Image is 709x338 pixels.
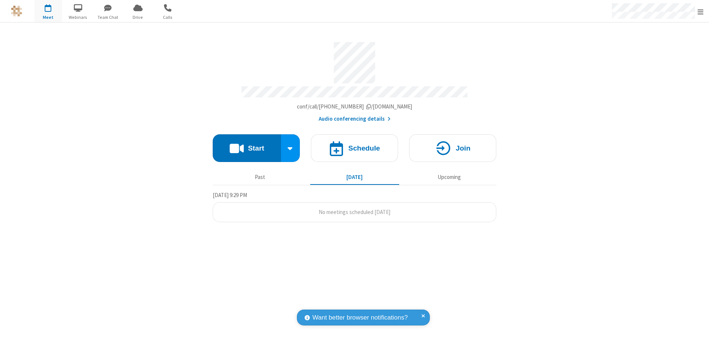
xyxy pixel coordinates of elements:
[94,14,122,21] span: Team Chat
[310,170,399,184] button: [DATE]
[154,14,182,21] span: Calls
[281,134,300,162] div: Start conference options
[213,37,496,123] section: Account details
[34,14,62,21] span: Meet
[213,192,247,199] span: [DATE] 9:29 PM
[319,115,391,123] button: Audio conferencing details
[213,134,281,162] button: Start
[405,170,494,184] button: Upcoming
[348,145,380,152] h4: Schedule
[64,14,92,21] span: Webinars
[312,313,408,323] span: Want better browser notifications?
[11,6,22,17] img: QA Selenium DO NOT DELETE OR CHANGE
[297,103,412,110] span: Copy my meeting room link
[319,208,390,215] span: No meetings scheduled [DATE]
[311,134,398,162] button: Schedule
[216,170,305,184] button: Past
[124,14,152,21] span: Drive
[409,134,496,162] button: Join
[213,191,496,223] section: Today's Meetings
[297,103,412,111] button: Copy my meeting room linkCopy my meeting room link
[248,145,264,152] h4: Start
[456,145,470,152] h4: Join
